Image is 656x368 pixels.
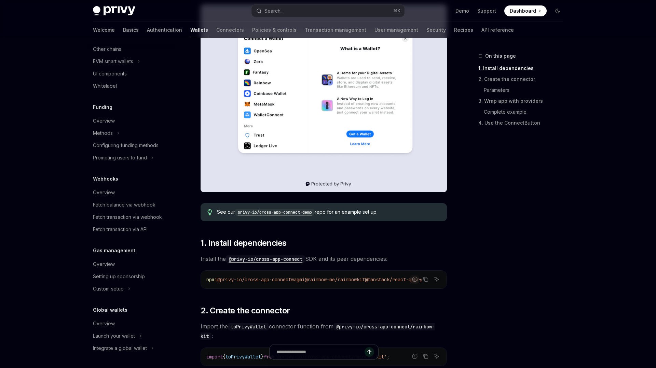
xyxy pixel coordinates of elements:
[87,199,175,211] a: Fetch balance via webhook
[190,22,208,38] a: Wallets
[201,323,435,340] code: @privy-io/cross-app-connect/rainbow-kit
[393,8,400,14] span: ⌘ K
[504,5,547,16] a: Dashboard
[226,255,305,262] a: @privy-io/cross-app-connect
[93,175,118,183] h5: Webhooks
[93,246,135,255] h5: Gas management
[87,127,175,139] button: Toggle Methods section
[93,306,127,314] h5: Global wallets
[87,223,175,236] a: Fetch transaction via API
[410,275,419,284] button: Report incorrect code
[217,277,291,283] span: @privy-io/cross-app-connect
[217,209,440,216] span: See our repo for an example set up.
[478,96,569,107] a: 3. Wrap app with providers
[201,254,447,264] span: Install the SDK and its peer dependencies:
[93,154,147,162] div: Prompting users to fund
[215,277,217,283] span: i
[93,272,145,281] div: Setting up sponsorship
[93,320,115,328] div: Overview
[228,323,269,330] code: toPrivyWallet
[432,275,441,284] button: Ask AI
[87,43,175,55] a: Other chains
[552,5,563,16] button: Toggle dark mode
[201,4,447,192] img: The Rainbowkit connector
[305,22,366,38] a: Transaction management
[87,55,175,68] button: Toggle EVM smart wallets section
[87,211,175,223] a: Fetch transaction via webhook
[305,277,365,283] span: @rainbow-me/rainbowkit
[87,342,175,354] button: Toggle Integrate a global wallet section
[481,22,514,38] a: API reference
[478,117,569,128] a: 4. Use the ConnectButton
[87,68,175,80] a: UI components
[93,344,147,352] div: Integrate a global wallet
[93,22,115,38] a: Welcome
[87,186,175,199] a: Overview
[478,107,569,117] a: Complete example
[93,332,135,340] div: Launch your wallet
[426,22,446,38] a: Security
[264,7,284,15] div: Search...
[87,270,175,283] a: Setting up sponsorship
[93,141,159,150] div: Configuring funding methods
[485,52,516,60] span: On this page
[201,238,286,249] span: 1. Install dependencies
[251,5,405,17] button: Open search
[201,322,447,341] span: Import the connector function from :
[87,80,175,92] a: Whitelabel
[291,277,305,283] span: wagmi
[374,22,418,38] a: User management
[206,277,215,283] span: npm
[478,74,569,85] a: 2. Create the connector
[93,117,115,125] div: Overview
[93,260,115,268] div: Overview
[93,213,162,221] div: Fetch transaction via webhook
[365,347,374,357] button: Send message
[93,57,133,66] div: EVM smart wallets
[93,188,115,197] div: Overview
[201,305,290,316] span: 2. Create the connector
[276,344,365,359] input: Ask a question...
[235,209,315,216] code: privy-io/cross-app-connect-demo
[454,22,473,38] a: Recipes
[93,225,148,233] div: Fetch transaction via API
[93,201,155,209] div: Fetch balance via webhook
[421,275,430,284] button: Copy the contents from the code block
[147,22,182,38] a: Authentication
[93,103,112,111] h5: Funding
[93,45,121,53] div: Other chains
[478,63,569,74] a: 1. Install dependencies
[93,70,127,78] div: UI components
[510,8,536,14] span: Dashboard
[87,139,175,152] a: Configuring funding methods
[87,317,175,330] a: Overview
[235,209,315,215] a: privy-io/cross-app-connect-demo
[207,209,212,215] svg: Tip
[123,22,139,38] a: Basics
[93,6,135,16] img: dark logo
[216,22,244,38] a: Connectors
[87,283,175,295] button: Toggle Custom setup section
[477,8,496,14] a: Support
[87,152,175,164] button: Toggle Prompting users to fund section
[93,82,117,90] div: Whitelabel
[455,8,469,14] a: Demo
[226,255,305,263] code: @privy-io/cross-app-connect
[478,85,569,96] a: Parameters
[87,330,175,342] button: Toggle Launch your wallet section
[93,285,124,293] div: Custom setup
[93,129,113,137] div: Methods
[252,22,297,38] a: Policies & controls
[365,277,422,283] span: @tanstack/react-query
[87,115,175,127] a: Overview
[87,258,175,270] a: Overview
